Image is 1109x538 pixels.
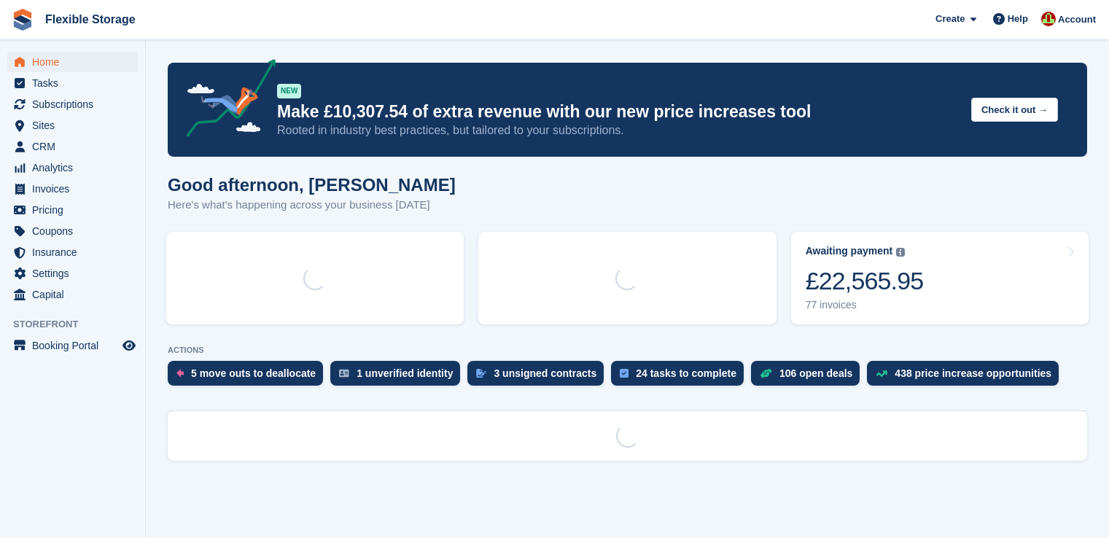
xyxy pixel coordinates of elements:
span: Create [935,12,965,26]
div: 1 unverified identity [357,367,453,379]
span: Capital [32,284,120,305]
p: Here's what's happening across your business [DATE] [168,197,456,214]
div: Awaiting payment [806,245,893,257]
a: Preview store [120,337,138,354]
a: menu [7,263,138,284]
div: 438 price increase opportunities [895,367,1051,379]
span: Account [1058,12,1096,27]
span: CRM [32,136,120,157]
img: icon-info-grey-7440780725fd019a000dd9b08b2336e03edf1995a4989e88bcd33f0948082b44.svg [896,248,905,257]
a: 106 open deals [751,361,867,393]
a: menu [7,242,138,262]
img: task-75834270c22a3079a89374b754ae025e5fb1db73e45f91037f5363f120a921f8.svg [620,369,629,378]
div: 77 invoices [806,299,924,311]
span: Tasks [32,73,120,93]
span: Booking Portal [32,335,120,356]
a: menu [7,157,138,178]
a: menu [7,73,138,93]
div: 106 open deals [779,367,852,379]
img: verify_identity-adf6edd0f0f0b5bbfe63781bf79b02c33cf7c696d77639b501bdc392416b5a36.svg [339,369,349,378]
img: move_outs_to_deallocate_icon-f764333ba52eb49d3ac5e1228854f67142a1ed5810a6f6cc68b1a99e826820c5.svg [176,369,184,378]
a: menu [7,179,138,199]
a: Flexible Storage [39,7,141,31]
a: menu [7,284,138,305]
div: 24 tasks to complete [636,367,736,379]
a: menu [7,221,138,241]
p: Make £10,307.54 of extra revenue with our new price increases tool [277,101,960,122]
img: deal-1b604bf984904fb50ccaf53a9ad4b4a5d6e5aea283cecdc64d6e3604feb123c2.svg [760,368,772,378]
a: menu [7,52,138,72]
span: Analytics [32,157,120,178]
button: Check it out → [971,98,1058,122]
a: menu [7,335,138,356]
span: Sites [32,115,120,136]
a: menu [7,136,138,157]
span: Invoices [32,179,120,199]
img: stora-icon-8386f47178a22dfd0bd8f6a31ec36ba5ce8667c1dd55bd0f319d3a0aa187defe.svg [12,9,34,31]
img: contract_signature_icon-13c848040528278c33f63329250d36e43548de30e8caae1d1a13099fd9432cc5.svg [476,369,486,378]
span: Coupons [32,221,120,241]
span: Storefront [13,317,145,332]
a: 24 tasks to complete [611,361,751,393]
p: Rooted in industry best practices, but tailored to your subscriptions. [277,122,960,139]
a: 438 price increase opportunities [867,361,1066,393]
div: £22,565.95 [806,266,924,296]
a: menu [7,94,138,114]
a: 1 unverified identity [330,361,467,393]
a: 5 move outs to deallocate [168,361,330,393]
h1: Good afternoon, [PERSON_NAME] [168,175,456,195]
p: ACTIONS [168,346,1087,355]
a: 3 unsigned contracts [467,361,611,393]
span: Help [1008,12,1028,26]
span: Home [32,52,120,72]
span: Subscriptions [32,94,120,114]
div: 5 move outs to deallocate [191,367,316,379]
img: price_increase_opportunities-93ffe204e8149a01c8c9dc8f82e8f89637d9d84a8eef4429ea346261dce0b2c0.svg [876,370,887,377]
span: Settings [32,263,120,284]
a: Awaiting payment £22,565.95 77 invoices [791,232,1089,324]
div: NEW [277,84,301,98]
img: David Jones [1041,12,1056,26]
a: menu [7,115,138,136]
span: Insurance [32,242,120,262]
div: 3 unsigned contracts [494,367,596,379]
a: menu [7,200,138,220]
img: price-adjustments-announcement-icon-8257ccfd72463d97f412b2fc003d46551f7dbcb40ab6d574587a9cd5c0d94... [174,59,276,142]
span: Pricing [32,200,120,220]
